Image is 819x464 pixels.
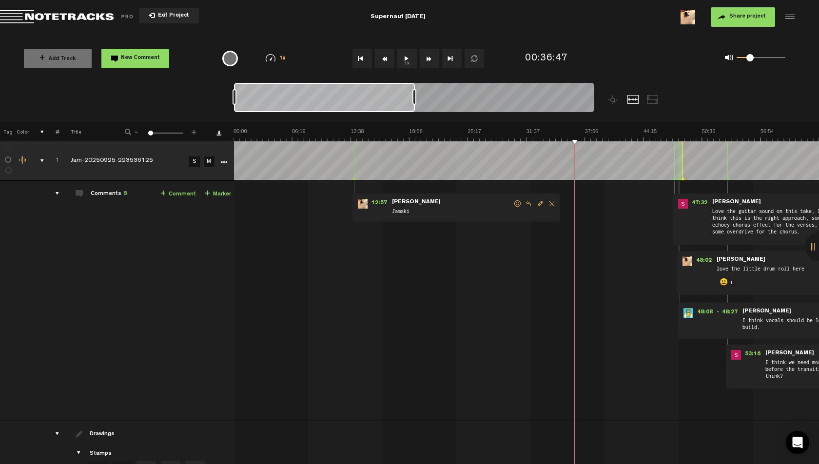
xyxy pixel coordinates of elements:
span: + [39,55,45,62]
span: 48:08 [693,308,717,318]
span: [PERSON_NAME] [764,350,815,357]
td: comments [44,181,59,421]
div: comments, stamps & drawings [31,156,46,166]
img: ACg8ocKVEwFPSesH02ewtfngz2fGMP7GWhe_56zcumKuySUX2cd_4A=s96-c [731,350,741,360]
div: 00:36:47 [525,52,568,66]
div: Drawings [90,430,117,439]
td: Click to change the order number 1 [44,141,59,181]
th: # [44,122,59,141]
button: +Add Track [24,49,92,68]
div: Stamps [90,450,112,458]
div: Open Intercom Messenger [786,431,809,454]
td: Change the color of the waveform [15,141,29,181]
span: Edit comment [534,200,546,207]
button: New Comment [101,49,169,68]
span: - 48:27 [717,308,741,318]
img: ACg8ocL5gwKw5pd07maQ2lhPOff6WT8m3IvDddvTE_9JOcBkgrnxFAKk=s96-c [681,10,695,24]
button: Fast Forward [420,49,439,68]
a: Marker [205,189,231,200]
span: 12:57 [368,199,391,209]
span: Showcase stamps [76,449,83,457]
span: [PERSON_NAME] [741,308,792,315]
button: Loop [465,49,484,68]
span: 1x [279,56,286,61]
span: + [205,190,210,198]
button: Share project [711,7,775,27]
div: Click to edit the title [71,156,197,166]
div: Comments [91,190,127,198]
a: S [189,156,200,167]
button: 1x [397,49,417,68]
span: Exit Project [155,13,189,19]
img: speedometer.svg [266,54,275,62]
button: Go to beginning [352,49,372,68]
button: Exit Project [139,8,199,23]
th: Color [15,122,29,141]
div: 1x [251,54,301,62]
p: 1 [728,277,734,289]
span: - [133,128,140,134]
span: Delete comment [546,200,558,207]
a: Comment [160,189,196,200]
span: 48:02 [692,256,716,266]
td: Click to edit the title Jam-20250925-223536125 [59,141,186,181]
img: ACg8ocKVEwFPSesH02ewtfngz2fGMP7GWhe_56zcumKuySUX2cd_4A=s96-c [678,199,688,209]
img: ACg8ocJAb0TdUjAQCGDpaq8GdX5So0bc8qDBDljAwLuhVOfq31AqBBWK=s96-c [683,308,693,318]
span: 47:32 [688,199,711,209]
div: comments [46,189,61,198]
span: Jamski [391,207,513,217]
span: 8 [123,191,127,197]
div: {{ tooltip_message }} [222,51,238,66]
span: Share project [729,14,766,19]
span: + [190,128,198,134]
div: drawings [46,429,61,439]
img: ACg8ocL5gwKw5pd07maQ2lhPOff6WT8m3IvDddvTE_9JOcBkgrnxFAKk=s96-c [358,199,368,209]
a: Download comments [216,131,221,135]
span: 53:16 [741,350,764,360]
button: Rewind [375,49,394,68]
span: [PERSON_NAME] [711,199,762,206]
img: ACg8ocL5gwKw5pd07maQ2lhPOff6WT8m3IvDddvTE_9JOcBkgrnxFAKk=s96-c [682,256,692,266]
p: 😃 [719,277,728,289]
button: Go to end [442,49,462,68]
span: Add Track [39,57,76,62]
a: M [204,156,214,167]
span: Reply to comment [523,200,534,207]
span: + [160,190,166,198]
td: comments, stamps & drawings [29,141,44,181]
a: More [219,157,228,166]
span: [PERSON_NAME] [716,256,766,263]
span: [PERSON_NAME] [391,199,442,206]
th: Title [59,122,112,141]
div: Change the color of the waveform [16,156,31,165]
span: New Comment [121,56,160,61]
div: Click to change the order number [46,156,61,166]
